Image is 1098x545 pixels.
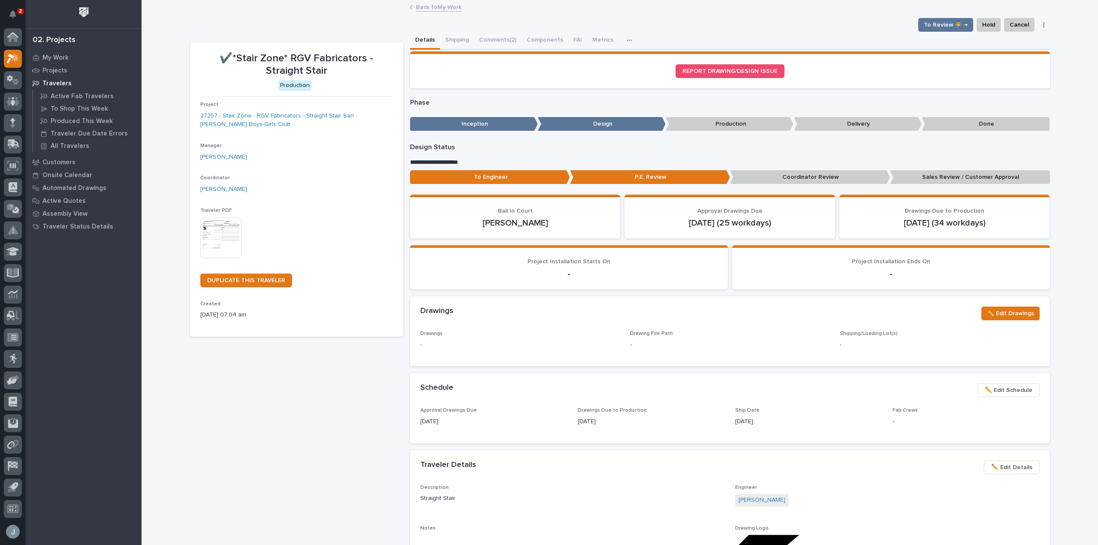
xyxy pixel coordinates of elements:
[840,340,1039,349] p: -
[570,170,730,184] p: P.E. Review
[42,197,86,205] p: Active Quotes
[200,111,393,129] a: 27257 - Stair Zone - RGV Fabricators - Straight Stair San [PERSON_NAME] Boys-Girls Club
[498,208,533,214] span: Ball In Court
[420,494,725,503] p: Straight Stair
[922,117,1050,131] p: Done
[522,32,568,50] button: Components
[890,170,1050,184] p: Sales Review / Customer Approval
[987,308,1034,319] span: ✏️ Edit Drawings
[682,68,778,74] span: REPORT DRAWING/DESIGN ISSUE
[977,383,1040,397] button: ✏️ Edit Schedule
[635,218,825,228] p: [DATE] (25 workdays)
[420,340,620,349] p: -
[420,218,610,228] p: [PERSON_NAME]
[42,184,106,192] p: Automated Drawings
[1004,18,1035,32] button: Cancel
[26,156,142,169] a: Customers
[985,385,1032,395] span: ✏️ Edit Schedule
[840,331,898,336] span: Shipping/Loading List(s)
[420,408,477,413] span: Approval Drawings Due
[977,18,1001,32] button: Hold
[42,223,113,231] p: Traveler Status Details
[924,20,968,30] span: To Review 👨‍🏭 →
[42,210,87,218] p: Assembly View
[207,277,285,283] span: DUPLICATE THIS TRAVELER
[587,32,618,50] button: Metrics
[200,153,247,162] a: [PERSON_NAME]
[200,274,292,287] a: DUPLICATE THIS TRAVELER
[735,408,760,413] span: Ship Date
[420,485,449,490] span: Description
[200,175,230,181] span: Coordinator
[51,142,89,150] p: All Travelers
[51,93,114,100] p: Active Fab Travelers
[410,99,1050,107] p: Phase
[735,526,769,531] span: Drawing Logo
[578,408,647,413] span: Drawings Due to Production
[794,117,922,131] p: Delivery
[200,208,232,213] span: Traveler PDF
[420,461,476,470] h2: Traveler Details
[676,64,784,78] a: REPORT DRAWING/DESIGN ISSUE
[51,105,108,113] p: To Shop This Week
[200,52,393,77] p: ✔️*Stair Zone* RGV Fabricators - Straight Stair
[420,383,453,393] h2: Schedule
[735,417,882,426] p: [DATE]
[200,185,247,194] a: [PERSON_NAME]
[4,523,22,541] button: users-avatar
[33,36,75,45] div: 02. Projects
[984,461,1040,474] button: ✏️ Edit Details
[278,80,311,91] div: Production
[33,90,142,102] a: Active Fab Travelers
[76,4,92,20] img: Workspace Logo
[420,526,436,531] span: Notes
[852,259,930,265] span: Project Installation Ends On
[850,218,1040,228] p: [DATE] (34 workdays)
[981,307,1040,320] button: ✏️ Edit Drawings
[420,417,567,426] p: [DATE]
[33,115,142,127] a: Produced This Week
[991,462,1032,473] span: ✏️ Edit Details
[568,32,587,50] button: FAI
[33,127,142,139] a: Traveler Due Date Errors
[474,32,522,50] button: Comments (2)
[4,5,22,23] button: Notifications
[538,117,666,131] p: Design
[26,181,142,194] a: Automated Drawings
[578,417,725,426] p: [DATE]
[420,307,453,316] h2: Drawings
[26,220,142,233] a: Traveler Status Details
[440,32,474,50] button: Shipping
[410,170,570,184] p: To Engineer
[200,143,222,148] span: Manager
[905,208,984,214] span: Drawings Due to Production
[918,18,973,32] button: To Review 👨‍🏭 →
[26,169,142,181] a: Onsite Calendar
[630,331,673,336] span: Drawing File Path
[42,80,72,87] p: Travelers
[416,2,462,12] a: Back toMy Work
[528,259,610,265] span: Project Installation Starts On
[742,269,1040,279] p: -
[51,130,128,138] p: Traveler Due Date Errors
[51,117,113,125] p: Produced This Week
[982,20,995,30] span: Hold
[42,67,67,75] p: Projects
[26,194,142,207] a: Active Quotes
[19,8,22,14] p: 2
[42,172,92,179] p: Onsite Calendar
[666,117,793,131] p: Production
[42,54,69,62] p: My Work
[739,496,785,505] a: [PERSON_NAME]
[33,140,142,152] a: All Travelers
[26,51,142,64] a: My Work
[42,159,75,166] p: Customers
[200,310,393,319] p: [DATE] 07:04 am
[26,64,142,77] a: Projects
[410,143,1050,151] p: Design Status
[33,102,142,114] a: To Shop This Week
[735,485,757,490] span: Engineer
[200,102,218,107] span: Project
[410,117,538,131] p: Inception
[410,32,440,50] button: Details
